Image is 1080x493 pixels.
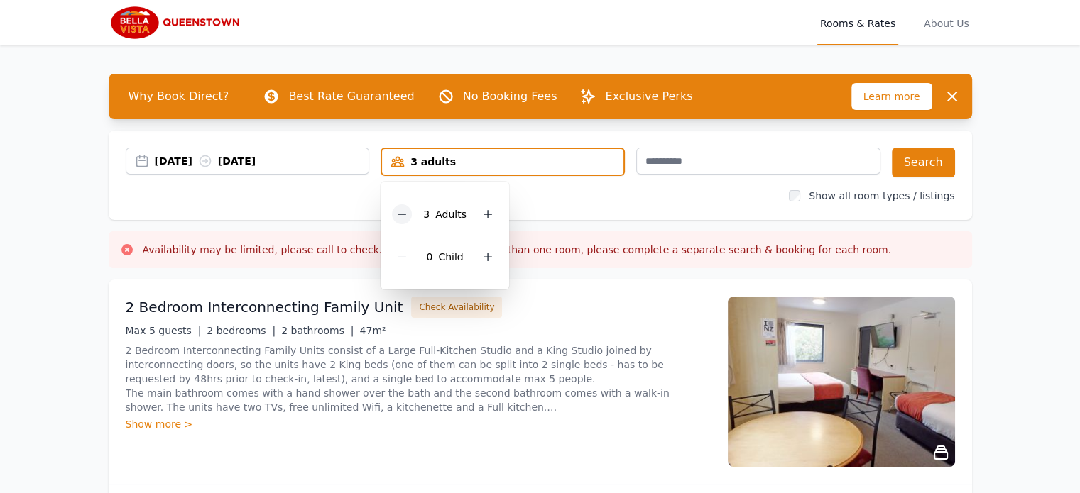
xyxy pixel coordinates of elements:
[281,325,354,336] span: 2 bathrooms |
[435,209,467,220] span: Adult s
[126,417,711,431] div: Show more >
[851,83,932,110] span: Learn more
[360,325,386,336] span: 47m²
[463,88,557,105] p: No Booking Fees
[382,155,623,169] div: 3 adults
[288,88,414,105] p: Best Rate Guaranteed
[438,251,463,262] span: Child
[109,6,246,40] img: Bella Vista Queenstown
[892,148,955,177] button: Search
[207,325,276,336] span: 2 bedrooms |
[426,251,432,262] span: 0
[411,297,502,318] button: Check Availability
[809,190,954,201] label: Show all room types / listings
[423,209,430,220] span: 3
[126,297,403,317] h3: 2 Bedroom Interconnecting Family Unit
[117,82,241,111] span: Why Book Direct?
[605,88,692,105] p: Exclusive Perks
[126,343,711,414] p: 2 Bedroom Interconnecting Family Units consist of a Large Full-Kitchen Studio and a King Studio j...
[126,325,202,336] span: Max 5 guests |
[143,243,892,257] h3: Availability may be limited, please call to check. If you are wanting more than one room, please ...
[155,154,369,168] div: [DATE] [DATE]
